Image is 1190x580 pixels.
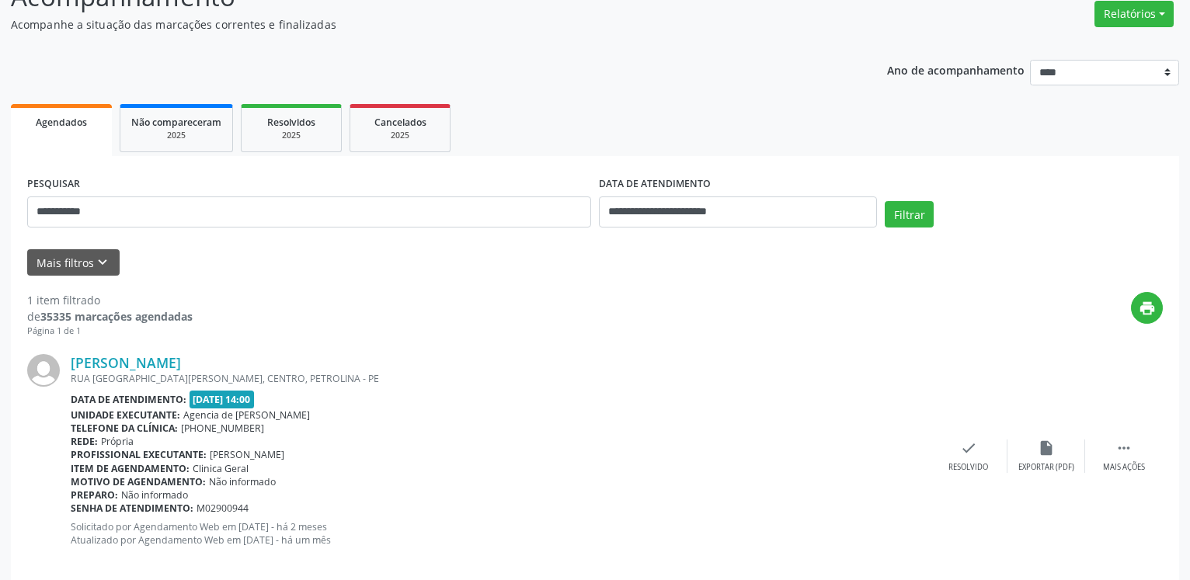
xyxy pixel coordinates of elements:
button: print [1131,292,1163,324]
div: Resolvido [948,462,988,473]
b: Item de agendamento: [71,462,190,475]
div: Página 1 de 1 [27,325,193,338]
b: Profissional executante: [71,448,207,461]
div: 2025 [131,130,221,141]
span: Não compareceram [131,116,221,129]
span: [PERSON_NAME] [210,448,284,461]
strong: 35335 marcações agendadas [40,309,193,324]
p: Ano de acompanhamento [887,60,1025,79]
label: PESQUISAR [27,172,80,196]
label: DATA DE ATENDIMENTO [599,172,711,196]
b: Telefone da clínica: [71,422,178,435]
span: Resolvidos [267,116,315,129]
p: Solicitado por Agendamento Web em [DATE] - há 2 meses Atualizado por Agendamento Web em [DATE] - ... [71,520,930,547]
div: Exportar (PDF) [1018,462,1074,473]
span: M02900944 [197,502,249,515]
div: 1 item filtrado [27,292,193,308]
div: RUA [GEOGRAPHIC_DATA][PERSON_NAME], CENTRO, PETROLINA - PE [71,372,930,385]
img: img [27,354,60,387]
button: Relatórios [1094,1,1174,27]
b: Preparo: [71,488,118,502]
i: print [1139,300,1156,317]
span: Cancelados [374,116,426,129]
button: Filtrar [885,201,934,227]
p: Acompanhe a situação das marcações correntes e finalizadas [11,16,829,33]
b: Data de atendimento: [71,393,186,406]
span: Agendados [36,116,87,129]
span: Não informado [209,475,276,488]
span: Clinica Geral [193,462,249,475]
span: Própria [101,435,134,448]
span: [DATE] 14:00 [190,391,255,408]
div: de [27,308,193,325]
b: Rede: [71,435,98,448]
button: Mais filtroskeyboard_arrow_down [27,249,120,276]
div: 2025 [361,130,439,141]
span: [PHONE_NUMBER] [181,422,264,435]
i:  [1115,439,1133,457]
b: Unidade executante: [71,408,180,422]
b: Motivo de agendamento: [71,475,206,488]
div: 2025 [252,130,330,141]
span: Agencia de [PERSON_NAME] [183,408,310,422]
i: keyboard_arrow_down [94,254,111,271]
a: [PERSON_NAME] [71,354,181,371]
span: Não informado [121,488,188,502]
i: insert_drive_file [1038,439,1055,457]
i: check [960,439,977,457]
div: Mais ações [1103,462,1145,473]
b: Senha de atendimento: [71,502,193,515]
